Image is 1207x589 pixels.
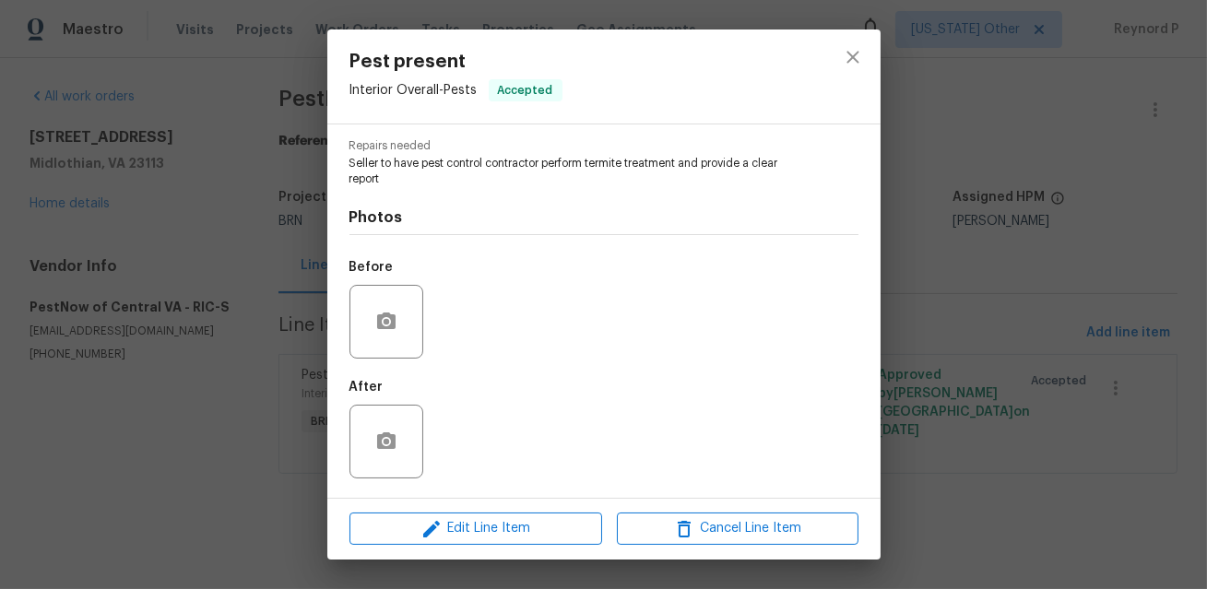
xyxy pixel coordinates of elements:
[349,512,602,545] button: Edit Line Item
[491,81,561,100] span: Accepted
[355,517,597,540] span: Edit Line Item
[349,156,808,187] span: Seller to have pest control contractor perform termite treatment and provide a clear report
[349,208,858,227] h4: Photos
[349,261,394,274] h5: Before
[831,35,875,79] button: close
[617,512,858,545] button: Cancel Line Item
[622,517,853,540] span: Cancel Line Item
[349,84,478,97] span: Interior Overall - Pests
[349,140,858,152] span: Repairs needed
[349,52,562,72] span: Pest present
[349,381,384,394] h5: After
